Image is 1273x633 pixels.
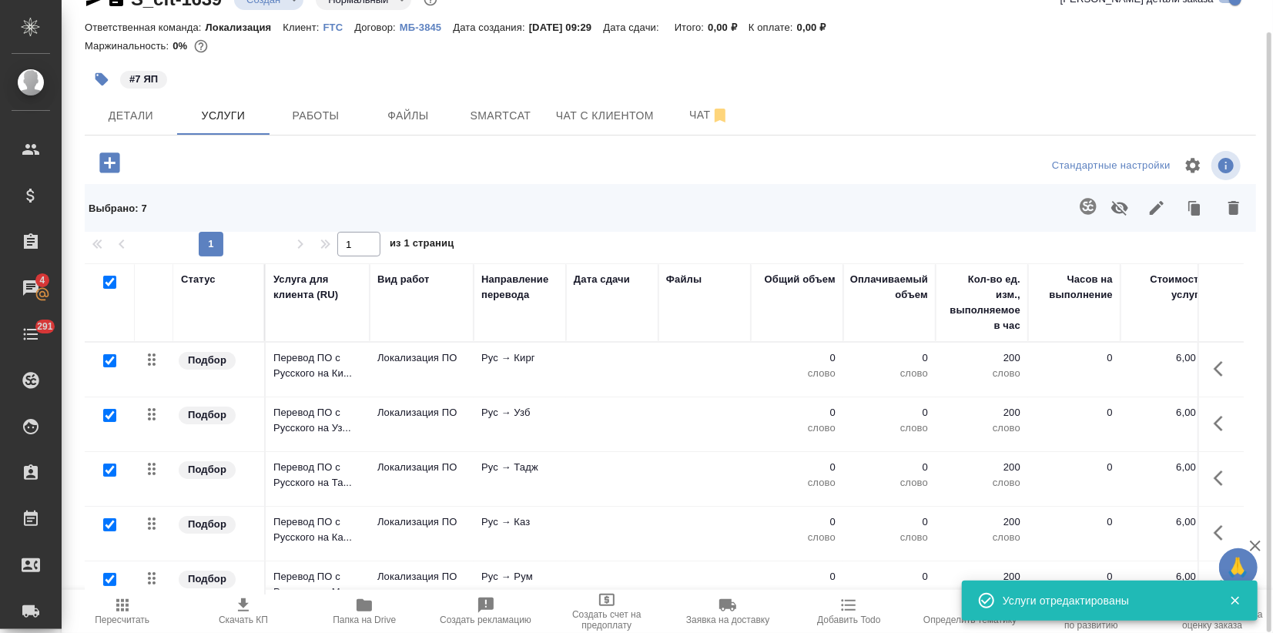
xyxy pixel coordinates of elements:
[851,405,928,420] p: 0
[851,530,928,545] p: слово
[943,569,1020,584] p: 200
[273,272,362,303] div: Услуга для клиента (RU)
[453,22,528,33] p: Дата создания:
[1175,188,1215,228] button: Клонировать
[377,272,430,287] div: Вид работ
[400,22,453,33] p: МБ-3845
[481,514,558,530] p: Рус → Каз
[1070,188,1101,228] span: Необходимо выбрать услуги, непривязанные к проекту Smartcat
[219,615,268,625] span: Скачать КП
[1204,350,1241,387] button: Показать кнопки
[851,514,928,530] p: 0
[1036,272,1113,303] div: Часов на выполнение
[1138,188,1175,228] button: Редактировать
[943,530,1020,545] p: слово
[1211,151,1244,180] span: Посмотреть информацию
[1204,460,1241,497] button: Показать кнопки
[95,615,149,625] span: Пересчитать
[30,273,54,288] span: 4
[283,22,323,33] p: Клиент:
[759,420,836,436] p: слово
[555,609,658,631] span: Создать счет на предоплату
[481,272,558,303] div: Направление перевода
[1128,460,1205,475] p: 6,00 ₽
[400,20,453,33] a: МБ-3845
[851,584,928,600] p: слово
[666,272,702,287] div: Файлы
[851,460,928,475] p: 0
[759,569,836,584] p: 0
[323,22,355,33] p: FTC
[1215,188,1252,228] button: Удалить
[4,315,58,353] a: 291
[1128,350,1205,366] p: 6,00 ₽
[851,475,928,491] p: слово
[188,407,226,423] p: Подбор
[481,405,558,420] p: Рус → Узб
[273,514,362,545] p: Перевод ПО с Русского на Ка...
[377,405,466,420] p: Локализация ПО
[603,22,662,33] p: Дата сдачи:
[188,571,226,587] p: Подбор
[759,530,836,545] p: слово
[574,272,630,287] div: Дата сдачи
[759,405,836,420] p: 0
[943,420,1020,436] p: слово
[89,147,131,179] button: Добавить услугу
[708,22,749,33] p: 0,00 ₽
[1204,514,1241,551] button: Показать кнопки
[1128,514,1205,530] p: 6,00 ₽
[556,106,654,126] span: Чат с клиентом
[377,514,466,530] p: Локализация ПО
[759,514,836,530] p: 0
[85,22,206,33] p: Ответственная команда:
[759,475,836,491] p: слово
[188,353,226,368] p: Подбор
[1028,561,1121,615] td: 0
[85,62,119,96] button: Добавить тэг
[4,269,58,307] a: 4
[440,615,531,625] span: Создать рекламацию
[759,584,836,600] p: слово
[759,350,836,366] p: 0
[333,615,396,625] span: Папка на Drive
[206,22,283,33] p: Локализация
[851,366,928,381] p: слово
[183,590,303,633] button: Скачать КП
[425,590,546,633] button: Создать рекламацию
[89,203,147,214] span: Выбрано : 7
[191,36,211,56] button: 0.00 RUB;
[789,590,910,633] button: Добавить Todo
[173,40,191,52] p: 0%
[1128,569,1205,584] p: 6,00 ₽
[129,72,158,87] p: #7 ЯП
[371,106,445,126] span: Файлы
[279,106,353,126] span: Работы
[1128,272,1205,303] div: Стоимость услуги
[817,615,880,625] span: Добавить Todo
[943,584,1020,600] p: слово
[377,460,466,475] p: Локализация ПО
[1101,188,1138,228] button: Не учитывать
[850,272,928,303] div: Оплачиваемый объем
[62,590,183,633] button: Пересчитать
[851,420,928,436] p: слово
[273,569,362,600] p: Перевод ПО с Русского на Мо...
[943,460,1020,475] p: 200
[1003,593,1206,608] div: Услуги отредактированы
[464,106,538,126] span: Smartcat
[304,590,425,633] button: Папка на Drive
[94,106,168,126] span: Детали
[1028,452,1121,506] td: 0
[188,517,226,532] p: Подбор
[910,590,1030,633] button: Определить тематику
[1048,154,1174,178] div: split button
[1028,343,1121,397] td: 0
[1219,594,1251,608] button: Закрыть
[273,460,362,491] p: Перевод ПО с Русского на Та...
[749,22,797,33] p: К оплате:
[943,514,1020,530] p: 200
[943,475,1020,491] p: слово
[1204,405,1241,442] button: Показать кнопки
[354,22,400,33] p: Договор:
